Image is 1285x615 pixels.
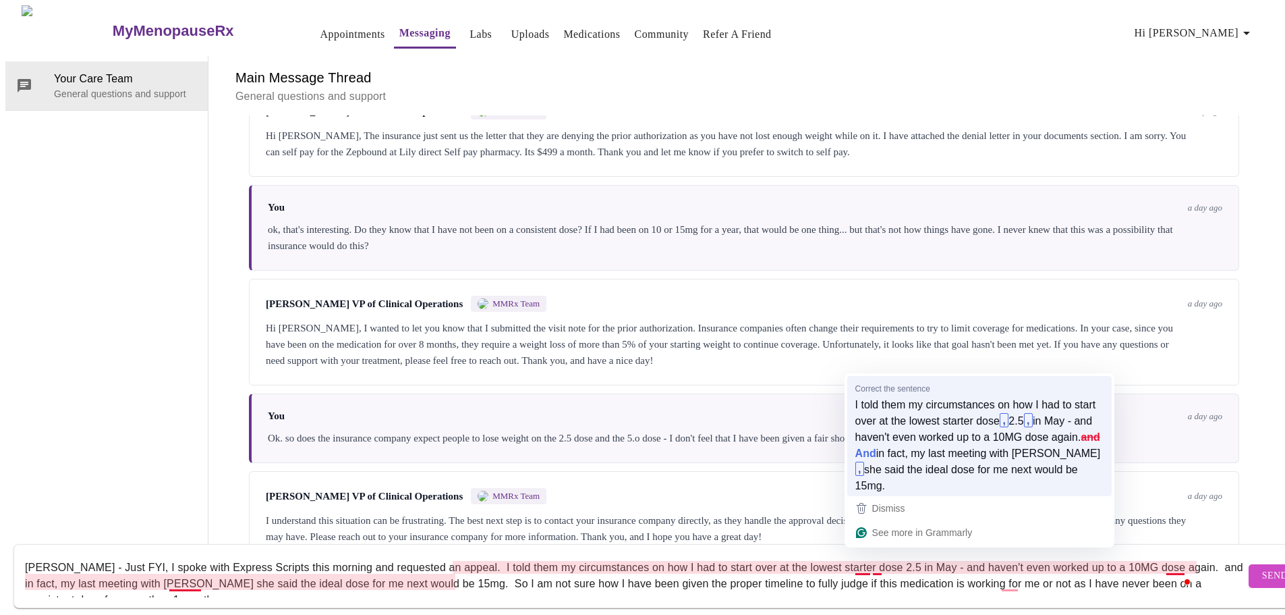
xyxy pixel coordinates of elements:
button: Appointments [315,21,391,48]
button: Medications [558,21,625,48]
a: Uploads [511,25,550,44]
span: a day ago [1188,203,1222,213]
img: MyMenopauseRx Logo [22,5,111,56]
textarea: To enrich screen reader interactions, please activate Accessibility in Grammarly extension settings [25,554,1245,597]
span: Your Care Team [54,71,197,87]
a: Labs [469,25,492,44]
a: Appointments [320,25,385,44]
button: Refer a Friend [697,21,777,48]
h3: MyMenopauseRx [113,22,234,40]
span: MMRx Team [492,298,540,309]
button: Hi [PERSON_NAME] [1129,20,1260,47]
span: a day ago [1188,491,1222,502]
span: [PERSON_NAME] VP of Clinical Operations [266,298,463,310]
img: MMRX [478,491,488,502]
button: Uploads [506,21,555,48]
div: I understand this situation can be frustrating. The best next step is to contact your insurance c... [266,512,1222,545]
div: Hi [PERSON_NAME], I wanted to let you know that I submitted the visit note for the prior authoriz... [266,320,1222,369]
span: a day ago [1188,411,1222,422]
span: MMRx Team [492,491,540,502]
p: General questions and support [235,88,1253,105]
a: Medications [563,25,620,44]
span: [PERSON_NAME] VP of Clinical Operations [266,491,463,502]
span: You [268,410,285,422]
div: ok, that's interesting. Do they know that I have not been on a consistent dose? If I had been on ... [268,221,1222,254]
p: General questions and support [54,87,197,101]
a: Refer a Friend [703,25,772,44]
div: Your Care TeamGeneral questions and support [5,61,208,110]
a: Messaging [399,24,451,43]
button: Community [629,21,695,48]
button: Messaging [394,20,456,49]
div: Hi [PERSON_NAME], The insurance just sent us the letter that they are denying the prior authoriza... [266,128,1222,160]
span: Hi [PERSON_NAME] [1135,24,1255,43]
h6: Main Message Thread [235,67,1253,88]
a: MyMenopauseRx [111,7,287,55]
button: Labs [459,21,503,48]
a: Community [635,25,689,44]
span: You [268,202,285,213]
span: a day ago [1188,298,1222,309]
img: MMRX [478,298,488,309]
div: Ok. so does the insurance company expect people to lose weight on the 2.5 dose and the 5.o dose -... [268,430,1222,446]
